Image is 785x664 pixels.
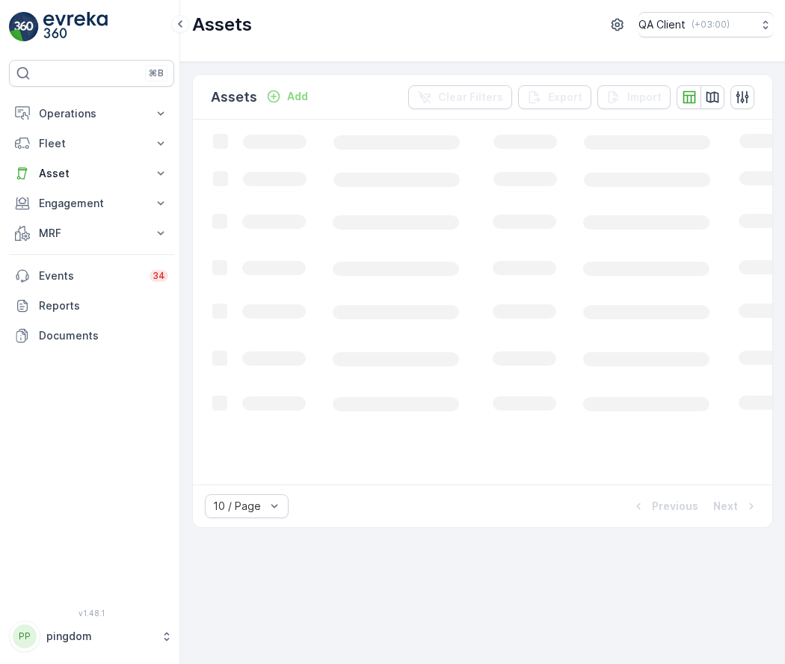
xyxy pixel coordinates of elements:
[43,12,108,42] img: logo_light-DOdMpM7g.png
[629,497,700,515] button: Previous
[652,499,698,514] p: Previous
[9,188,174,218] button: Engagement
[39,226,144,241] p: MRF
[9,609,174,618] span: v 1.48.1
[211,87,257,108] p: Assets
[39,268,141,283] p: Events
[408,85,512,109] button: Clear Filters
[9,129,174,159] button: Fleet
[9,321,174,351] a: Documents
[9,218,174,248] button: MRF
[39,196,144,211] p: Engagement
[192,13,252,37] p: Assets
[39,328,168,343] p: Documents
[9,12,39,42] img: logo
[638,12,773,37] button: QA Client(+03:00)
[287,89,308,104] p: Add
[153,270,165,282] p: 34
[39,166,144,181] p: Asset
[9,99,174,129] button: Operations
[39,136,144,151] p: Fleet
[9,159,174,188] button: Asset
[39,106,144,121] p: Operations
[712,497,760,515] button: Next
[713,499,738,514] p: Next
[597,85,671,109] button: Import
[39,298,168,313] p: Reports
[692,19,730,31] p: ( +03:00 )
[627,90,662,105] p: Import
[9,261,174,291] a: Events34
[13,624,37,648] div: PP
[260,87,314,105] button: Add
[638,17,686,32] p: QA Client
[9,621,174,652] button: PPpingdom
[548,90,582,105] p: Export
[438,90,503,105] p: Clear Filters
[518,85,591,109] button: Export
[149,67,164,79] p: ⌘B
[9,291,174,321] a: Reports
[46,629,153,644] p: pingdom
